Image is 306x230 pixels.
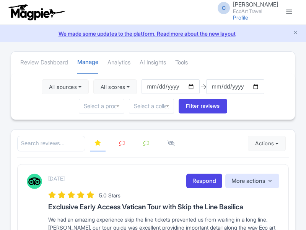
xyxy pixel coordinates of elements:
[7,4,66,21] img: logo-ab69f6fb50320c5b225c76a69d11143b.png
[248,136,286,151] button: Actions
[218,2,230,14] span: C
[107,52,130,73] a: Analytics
[225,174,279,189] button: More actions
[293,29,298,38] button: Close announcement
[48,174,65,182] p: [DATE]
[17,136,85,151] input: Search reviews...
[20,52,68,73] a: Review Dashboard
[213,2,278,14] a: C [PERSON_NAME] EcoArt Travel
[233,14,248,21] a: Profile
[186,174,222,189] a: Respond
[84,103,119,110] input: Select a product
[42,79,89,95] button: All sources
[77,52,98,74] a: Manage
[93,79,137,95] button: All scores
[5,30,301,38] a: We made some updates to the platform. Read more about the new layout
[233,1,278,8] span: [PERSON_NAME]
[48,203,279,211] h3: Exclusive Early Access Vatican Tour with Skip the Line Basilica
[134,103,169,110] input: Select a collection
[99,192,120,199] span: 5.0 Stars
[179,99,227,113] input: Filter reviews
[140,52,166,73] a: AI Insights
[27,174,42,189] img: Tripadvisor Logo
[233,9,278,14] small: EcoArt Travel
[175,52,188,73] a: Tools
